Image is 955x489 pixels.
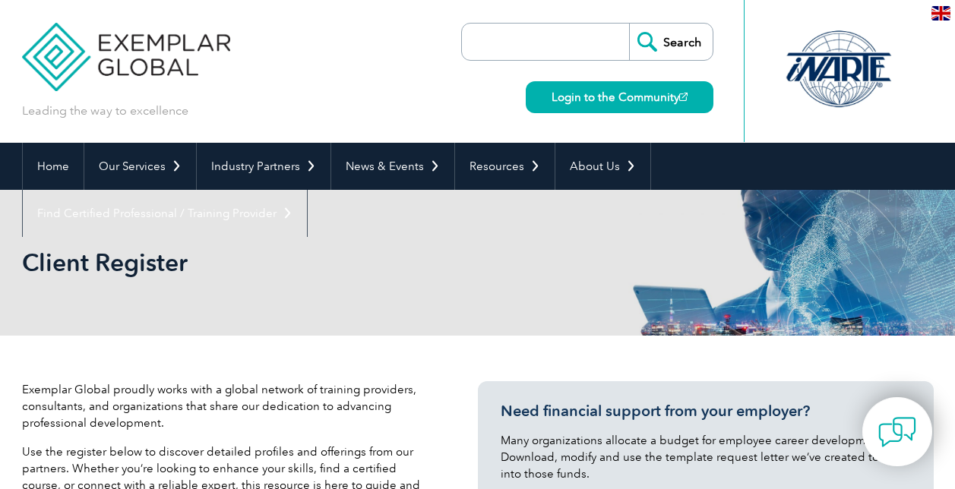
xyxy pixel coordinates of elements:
p: Leading the way to excellence [22,103,188,119]
h2: Client Register [22,251,660,275]
p: Many organizations allocate a budget for employee career development. Download, modify and use th... [501,432,911,482]
img: contact-chat.png [878,413,916,451]
a: Resources [455,143,555,190]
h3: Need financial support from your employer? [501,402,911,421]
a: Home [23,143,84,190]
a: About Us [555,143,650,190]
p: Exemplar Global proudly works with a global network of training providers, consultants, and organ... [22,381,432,431]
input: Search [629,24,713,60]
a: Our Services [84,143,196,190]
img: en [931,6,950,21]
img: open_square.png [679,93,688,101]
a: Login to the Community [526,81,713,113]
a: Industry Partners [197,143,330,190]
a: Find Certified Professional / Training Provider [23,190,307,237]
a: News & Events [331,143,454,190]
